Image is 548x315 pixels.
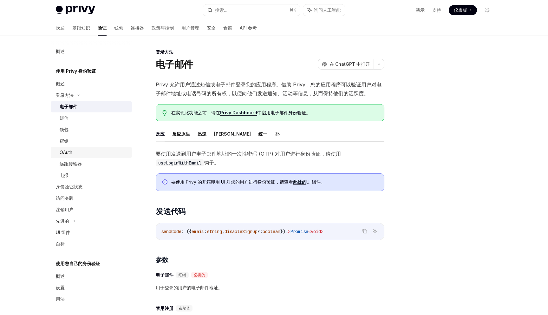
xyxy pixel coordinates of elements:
span: disableSignup [225,229,258,234]
font: 仪表板 [454,7,467,13]
font: 用于登录的用户的电子邮件地址。 [156,285,222,290]
span: email [192,229,204,234]
span: => [285,229,290,234]
font: 身份验证状态 [56,184,82,189]
a: Privy Dashboard [220,110,257,116]
a: 访问令牌 [51,192,132,204]
button: 询问人工智能 [303,4,345,16]
font: 钱包 [60,127,68,132]
font: 使用您自己的身份验证 [56,261,100,266]
font: 在实现此功能之前，请在 [171,110,220,115]
font: OAuth [60,150,72,155]
font: 概述 [56,273,65,279]
a: 用法 [51,293,132,305]
font: 询问人工智能 [314,7,341,13]
button: 反应原生 [172,126,190,141]
font: 细绳 [179,272,186,278]
font: 用法 [56,296,65,302]
font: UI 组件 [56,230,70,235]
font: 要使用 Privy 的开箱即用 UI 对您的用户进行身份验证，请查看 [171,179,293,184]
button: 搜索...⌘K [203,4,300,16]
font: 食谱 [223,25,232,30]
a: API 参考 [240,20,257,36]
span: : [204,229,207,234]
font: 短信 [60,115,68,121]
font: 注销用户 [56,207,74,212]
font: 安全 [207,25,216,30]
button: 复制代码块中的内容 [361,227,369,235]
span: < [308,229,311,234]
span: Promise [290,229,308,234]
font: 发送代码 [156,207,186,216]
a: 电报 [51,170,132,181]
font: API 参考 [240,25,257,30]
button: 统一 [258,126,267,141]
button: 扑 [275,126,279,141]
font: 中启用电子邮件身份验证。 [257,110,310,115]
a: 连接器 [131,20,144,36]
font: 反应 [156,131,165,137]
img: 灯光标志 [56,6,95,15]
font: 设置 [56,285,65,290]
a: 电子邮件 [51,101,132,112]
a: UI 组件 [51,227,132,238]
font: 用户管理 [181,25,199,30]
font: 密钥 [60,138,68,144]
button: 切换暗模式 [482,5,492,15]
a: 安全 [207,20,216,36]
a: 钱包 [114,20,123,36]
a: 食谱 [223,20,232,36]
a: 概述 [51,78,132,90]
font: 此处的 [293,179,306,184]
font: K [293,8,296,12]
span: boolean [263,229,280,234]
span: }) [280,229,285,234]
button: 迅速 [198,126,206,141]
button: [PERSON_NAME] [214,126,251,141]
a: 验证 [98,20,107,36]
font: 要使用发送到用户电子邮件地址的一次性密码 (OTP) 对用户进行身份验证，请使用 [156,151,341,157]
font: 白标 [56,241,65,246]
a: 概述 [51,46,132,57]
font: 概述 [56,81,65,86]
font: 先进的 [56,218,69,224]
svg: 信息 [162,179,169,186]
font: 电子邮件 [156,272,173,278]
a: 基础知识 [72,20,90,36]
font: 欢迎 [56,25,65,30]
a: 概述 [51,271,132,282]
font: Privy 允许用户通过短信或电子邮件登录您的应用程序。借助 Privy，您的应用程序可以验证用户对电子邮件地址或电话号码的所有权，以便向他们发送通知、活动等信息，从而保持他们的活跃度。 [156,81,382,97]
a: 欢迎 [56,20,65,36]
a: 用户管理 [181,20,199,36]
a: 支持 [432,7,441,13]
font: 统一 [258,131,267,137]
span: string [207,229,222,234]
a: 短信 [51,112,132,124]
font: 询问人工智能 [363,238,386,243]
a: 设置 [51,282,132,293]
span: : ({ [181,229,192,234]
span: > [321,229,323,234]
font: 必需的 [194,272,205,278]
font: ⌘ [290,8,293,12]
font: 复制 [361,238,369,243]
a: 身份验证状态 [51,181,132,192]
a: 注销用户 [51,204,132,215]
font: 登录方法 [56,92,74,98]
a: 此处的 [293,179,306,185]
font: 扑 [275,131,279,137]
font: 概述 [56,49,65,54]
span: sendCode [161,229,181,234]
font: 验证 [98,25,107,30]
font: [PERSON_NAME] [214,131,251,137]
font: 参数 [156,256,168,264]
button: 询问人工智能 [371,227,379,235]
font: 登录方法 [156,49,173,55]
font: 搜索... [215,7,227,13]
font: 电子邮件 [60,104,77,109]
a: 演示 [416,7,425,13]
span: void [311,229,321,234]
